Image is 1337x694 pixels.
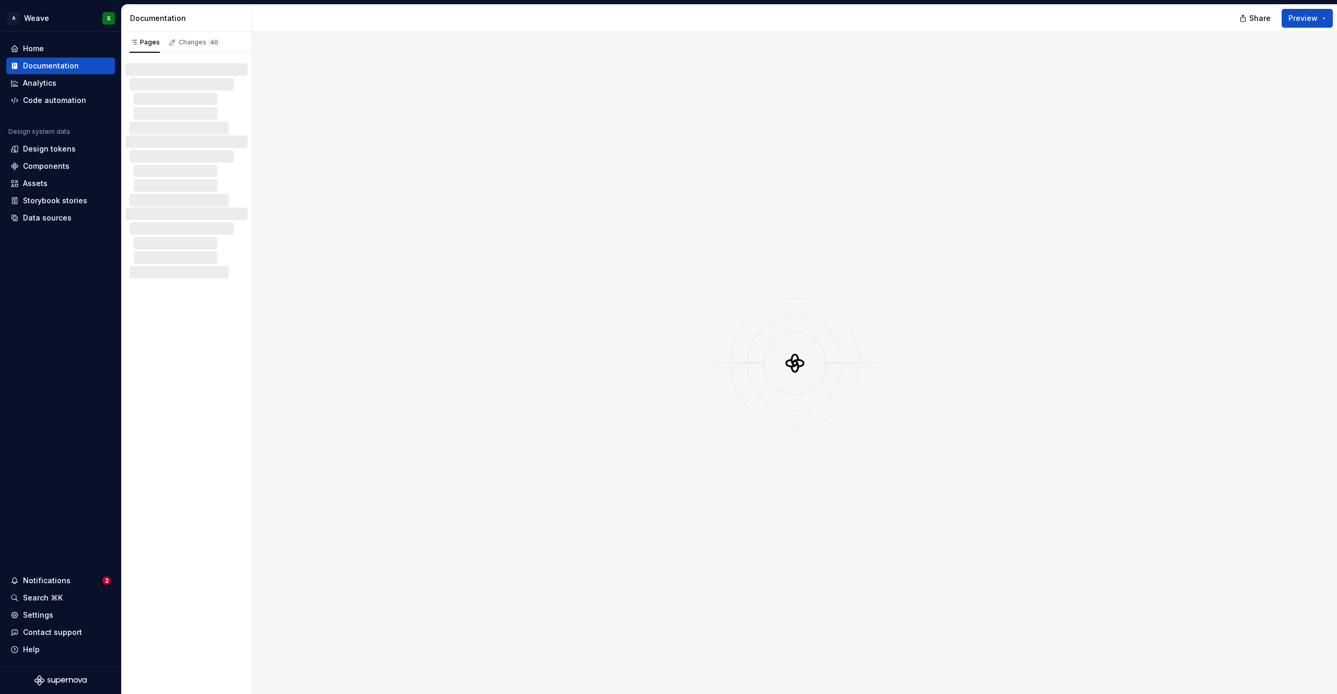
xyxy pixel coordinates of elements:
[23,161,69,171] div: Components
[6,92,115,109] a: Code automation
[6,75,115,91] a: Analytics
[208,38,220,47] span: 40
[130,38,160,47] div: Pages
[1282,9,1333,28] button: Preview
[1234,9,1277,28] button: Share
[6,624,115,641] button: Contact support
[6,57,115,74] a: Documentation
[23,78,56,88] div: Analytics
[6,589,115,606] button: Search ⌘K
[6,607,115,623] a: Settings
[23,213,72,223] div: Data sources
[1249,13,1271,24] span: Share
[7,12,20,25] div: A
[23,644,40,655] div: Help
[23,593,63,603] div: Search ⌘K
[23,61,79,71] div: Documentation
[6,40,115,57] a: Home
[23,610,53,620] div: Settings
[23,144,76,154] div: Design tokens
[23,627,82,638] div: Contact support
[23,95,86,106] div: Code automation
[6,572,115,589] button: Notifications2
[34,675,87,686] svg: Supernova Logo
[23,575,71,586] div: Notifications
[6,175,115,192] a: Assets
[2,7,119,29] button: AWeaveS
[23,178,48,189] div: Assets
[6,141,115,157] a: Design tokens
[6,641,115,658] button: Help
[130,13,248,24] div: Documentation
[23,195,87,206] div: Storybook stories
[179,38,220,47] div: Changes
[23,43,44,54] div: Home
[6,158,115,175] a: Components
[1288,13,1318,24] span: Preview
[6,210,115,226] a: Data sources
[6,192,115,209] a: Storybook stories
[107,14,111,22] div: S
[102,576,111,585] span: 2
[8,128,70,136] div: Design system data
[24,13,49,24] div: Weave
